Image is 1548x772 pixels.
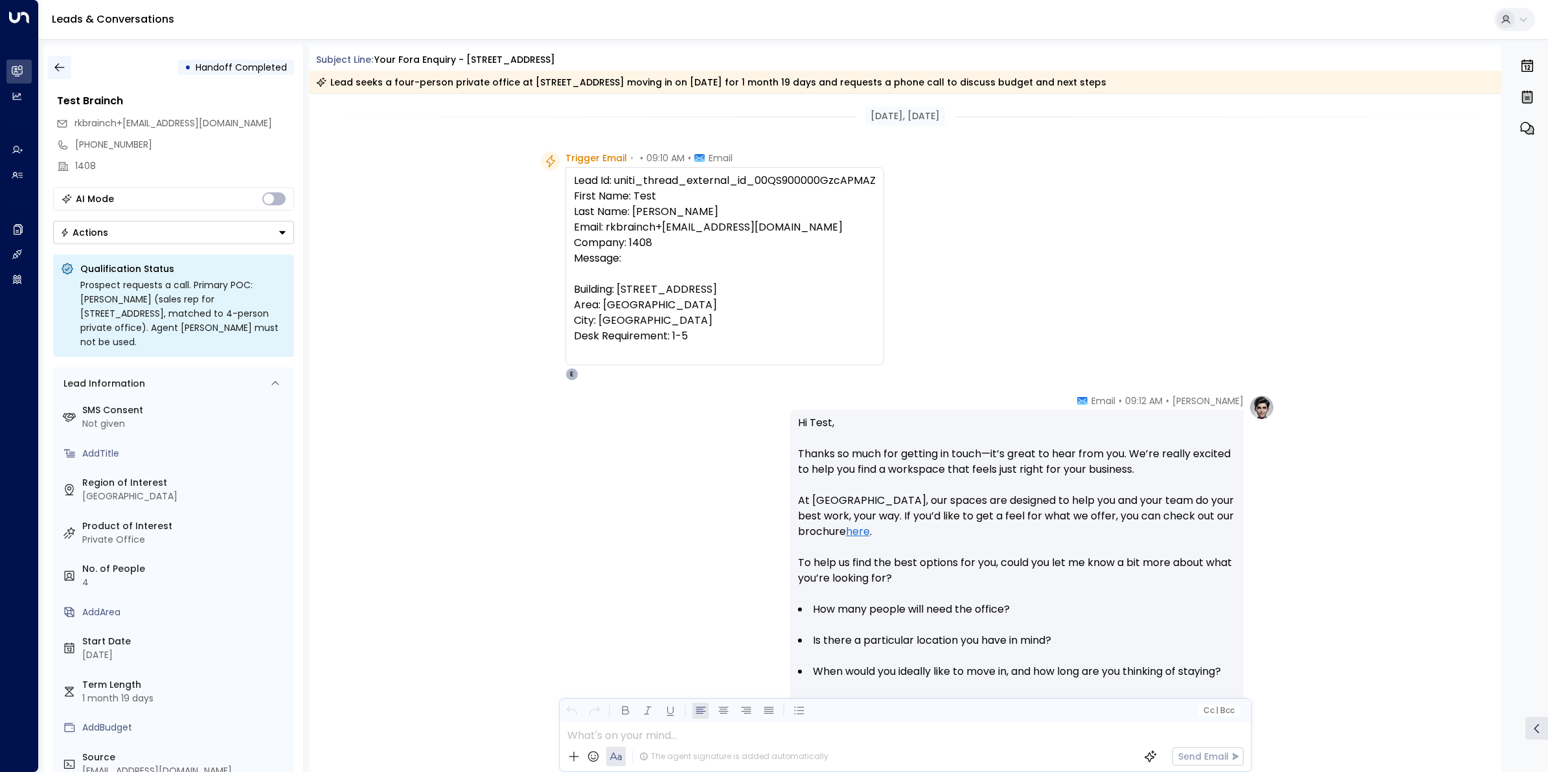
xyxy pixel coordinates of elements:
[1198,705,1239,717] button: Cc|Bcc
[57,93,294,109] div: Test Brainch
[563,703,580,719] button: Undo
[82,678,289,692] label: Term Length
[80,278,286,349] div: Prospect requests a call. Primary POC: [PERSON_NAME] (sales rep for [STREET_ADDRESS], matched to ...
[639,751,828,762] div: The agent signature is added automatically
[565,152,627,165] span: Trigger Email
[82,519,289,533] label: Product of Interest
[1091,394,1115,407] span: Email
[82,606,289,619] div: AddArea
[75,138,294,152] div: [PHONE_NUMBER]
[74,117,272,130] span: rkbrainch+1408@live.co.uk
[565,368,578,381] div: E
[82,403,289,417] label: SMS Consent
[76,192,114,205] div: AI Mode
[846,524,870,539] a: here
[82,751,289,764] label: Source
[574,173,876,359] div: Lead Id: uniti_thread_external_id_00QS900000GzcAPMAZ First Name: Test Last Name: [PERSON_NAME] Em...
[59,377,145,391] div: Lead Information
[630,152,633,165] span: •
[185,56,191,79] div: •
[1203,706,1234,715] span: Cc Bcc
[82,476,289,490] label: Region of Interest
[709,152,733,165] span: Email
[316,76,1106,89] div: Lead seeks a four-person private office at [STREET_ADDRESS] moving in on [DATE] for 1 month 19 da...
[82,490,289,503] div: [GEOGRAPHIC_DATA]
[53,221,294,244] button: Actions
[82,447,289,460] div: AddTitle
[798,415,1236,586] p: Hi Test, Thanks so much for getting in touch—it’s great to hear from you. We’re really excited to...
[1166,394,1169,407] span: •
[82,417,289,431] div: Not given
[82,635,289,648] label: Start Date
[646,152,685,165] span: 09:10 AM
[82,648,289,662] div: [DATE]
[1249,394,1275,420] img: profile-logo.png
[74,117,272,130] span: rkbrainch+[EMAIL_ADDRESS][DOMAIN_NAME]
[52,12,174,27] a: Leads & Conversations
[798,602,1236,617] li: How many people will need the office?
[196,61,287,74] span: Handoff Completed
[798,633,1236,648] li: Is there a particular location you have in mind?
[82,721,289,734] div: AddBudget
[798,664,1236,679] li: When would you ideally like to move in, and how long are you thinking of staying?
[688,152,691,165] span: •
[1172,394,1244,407] span: [PERSON_NAME]
[1125,394,1163,407] span: 09:12 AM
[316,53,373,66] span: Subject Line:
[798,695,1236,710] li: Do you have a budget in mind?
[82,562,289,576] label: No. of People
[53,221,294,244] div: Button group with a nested menu
[82,533,289,547] div: Private Office
[82,692,289,705] div: 1 month 19 days
[1119,394,1122,407] span: •
[75,159,294,173] div: 1408
[640,152,643,165] span: •
[865,107,945,126] div: [DATE], [DATE]
[82,576,289,589] div: 4
[80,262,286,275] p: Qualification Status
[1216,706,1218,715] span: |
[374,53,555,67] div: Your Fora Enquiry - [STREET_ADDRESS]
[60,227,108,238] div: Actions
[586,703,602,719] button: Redo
